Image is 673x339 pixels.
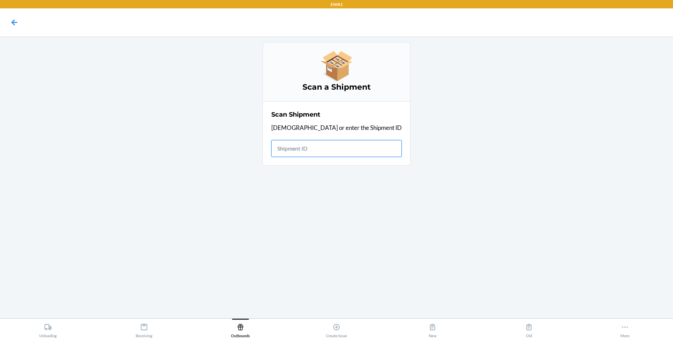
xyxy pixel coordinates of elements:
[326,320,347,338] div: Create Issue
[429,320,437,338] div: New
[577,319,673,338] button: More
[385,319,481,338] button: New
[271,110,320,119] h2: Scan Shipment
[288,319,385,338] button: Create Issue
[96,319,192,338] button: Receiving
[481,319,577,338] button: Old
[136,320,152,338] div: Receiving
[271,123,402,132] p: [DEMOGRAPHIC_DATA] or enter the Shipment ID
[231,320,250,338] div: Outbounds
[192,319,288,338] button: Outbounds
[271,82,402,93] h3: Scan a Shipment
[331,1,343,8] p: EWR1
[525,320,533,338] div: Old
[620,320,630,338] div: More
[271,140,402,157] input: Shipment ID
[39,320,57,338] div: Unloading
